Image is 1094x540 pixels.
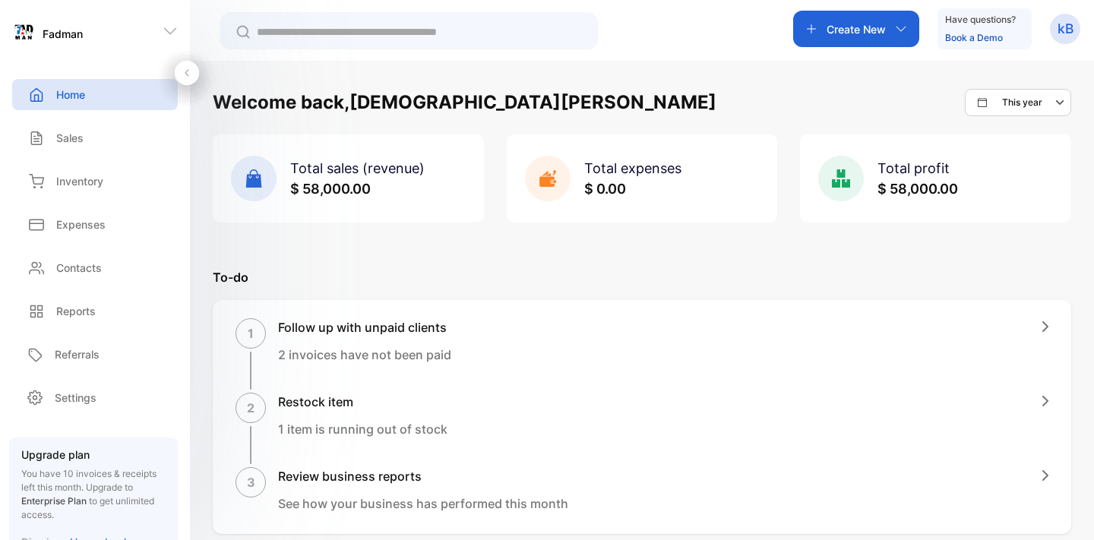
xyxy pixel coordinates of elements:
[1002,96,1042,109] p: This year
[56,87,85,103] p: Home
[55,390,96,406] p: Settings
[56,173,103,189] p: Inventory
[945,32,1003,43] a: Book a Demo
[584,160,681,176] span: Total expenses
[247,473,255,491] p: 3
[21,467,166,522] p: You have 10 invoices & receipts left this month.
[278,346,451,364] p: 2 invoices have not been paid
[1050,11,1080,47] button: kB
[21,482,154,520] span: Upgrade to to get unlimited access.
[793,11,919,47] button: Create New
[21,447,166,463] p: Upgrade plan
[945,12,1016,27] p: Have questions?
[213,268,1071,286] p: To-do
[278,467,568,485] h1: Review business reports
[56,130,84,146] p: Sales
[827,21,886,37] p: Create New
[290,181,371,197] span: $ 58,000.00
[55,346,100,362] p: Referrals
[278,318,451,336] h1: Follow up with unpaid clients
[43,26,83,42] p: Fadman
[56,303,96,319] p: Reports
[584,181,626,197] span: $ 0.00
[248,324,254,343] p: 1
[213,89,716,116] h1: Welcome back, [DEMOGRAPHIC_DATA][PERSON_NAME]
[56,216,106,232] p: Expenses
[278,494,568,513] p: See how your business has performed this month
[278,420,447,438] p: 1 item is running out of stock
[278,393,447,411] h1: Restock item
[290,160,425,176] span: Total sales (revenue)
[877,160,950,176] span: Total profit
[247,399,255,417] p: 2
[1030,476,1094,540] iframe: LiveChat chat widget
[21,495,87,507] span: Enterprise Plan
[1058,19,1073,39] p: kB
[965,89,1071,116] button: This year
[877,181,958,197] span: $ 58,000.00
[12,20,35,43] img: logo
[56,260,102,276] p: Contacts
